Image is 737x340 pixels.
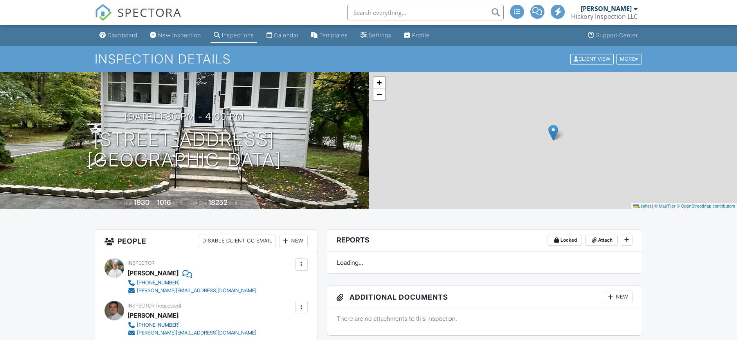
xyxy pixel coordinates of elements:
span: Inspector [128,260,155,266]
a: Zoom in [373,77,385,89]
a: Leaflet [633,204,651,208]
input: Search everything... [347,5,504,20]
span: − [377,89,382,99]
img: The Best Home Inspection Software - Spectora [95,4,112,21]
span: SPECTORA [117,4,182,20]
span: sq. ft. [172,200,183,206]
h1: Inspection Details [95,52,643,66]
div: [PERSON_NAME] [128,267,178,279]
div: Inspections [222,32,254,38]
div: Profile [412,32,430,38]
a: Client View [569,56,616,61]
a: Profile [401,28,433,43]
h1: [STREET_ADDRESS] [GEOGRAPHIC_DATA] [87,129,281,171]
a: New Inspection [147,28,204,43]
div: Templates [319,32,348,38]
div: New Inspection [158,32,201,38]
a: Settings [357,28,395,43]
div: 1016 [157,198,171,206]
h3: [DATE] 1:30 pm - 4:00 pm [124,111,244,122]
h3: People [95,230,317,252]
a: © MapTiler [654,204,676,208]
div: Calendar [274,32,299,38]
div: Settings [369,32,391,38]
a: Zoom out [373,89,385,100]
div: Support Center [596,32,638,38]
div: [PERSON_NAME] [581,5,632,13]
span: Built [124,200,133,206]
a: [PERSON_NAME][EMAIL_ADDRESS][DOMAIN_NAME] [128,329,256,337]
a: Inspections [211,28,257,43]
p: There are no attachments to this inspection. [337,314,633,323]
span: Inspector [128,303,155,309]
div: [PHONE_NUMBER] [137,280,180,286]
a: [PERSON_NAME][EMAIL_ADDRESS][DOMAIN_NAME] [128,287,256,295]
div: 18252 [208,198,227,206]
a: [PHONE_NUMBER] [128,279,256,287]
div: Hickory Inspection LLC [571,13,638,20]
span: Lot Size [191,200,207,206]
a: Templates [308,28,351,43]
a: Support Center [585,28,641,43]
div: New [279,235,308,247]
div: Client View [570,54,614,64]
span: | [652,204,653,208]
div: More [616,54,642,64]
a: SPECTORA [95,11,182,27]
img: Marker [548,125,558,141]
div: Disable Client CC Email [199,235,276,247]
div: [PHONE_NUMBER] [137,322,180,328]
h3: Additional Documents [327,286,642,308]
a: © OpenStreetMap contributors [677,204,735,208]
a: [PHONE_NUMBER] [128,321,256,329]
div: [PERSON_NAME][EMAIL_ADDRESS][DOMAIN_NAME] [137,288,256,294]
div: [PERSON_NAME] [128,309,178,321]
div: [PERSON_NAME][EMAIL_ADDRESS][DOMAIN_NAME] [137,330,256,336]
div: 1930 [134,198,150,206]
div: New [604,291,632,303]
span: sq.ft. [229,200,238,206]
a: Calendar [263,28,302,43]
a: Dashboard [96,28,141,43]
div: Dashboard [108,32,137,38]
span: (requested) [156,303,181,309]
span: + [377,78,382,87]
